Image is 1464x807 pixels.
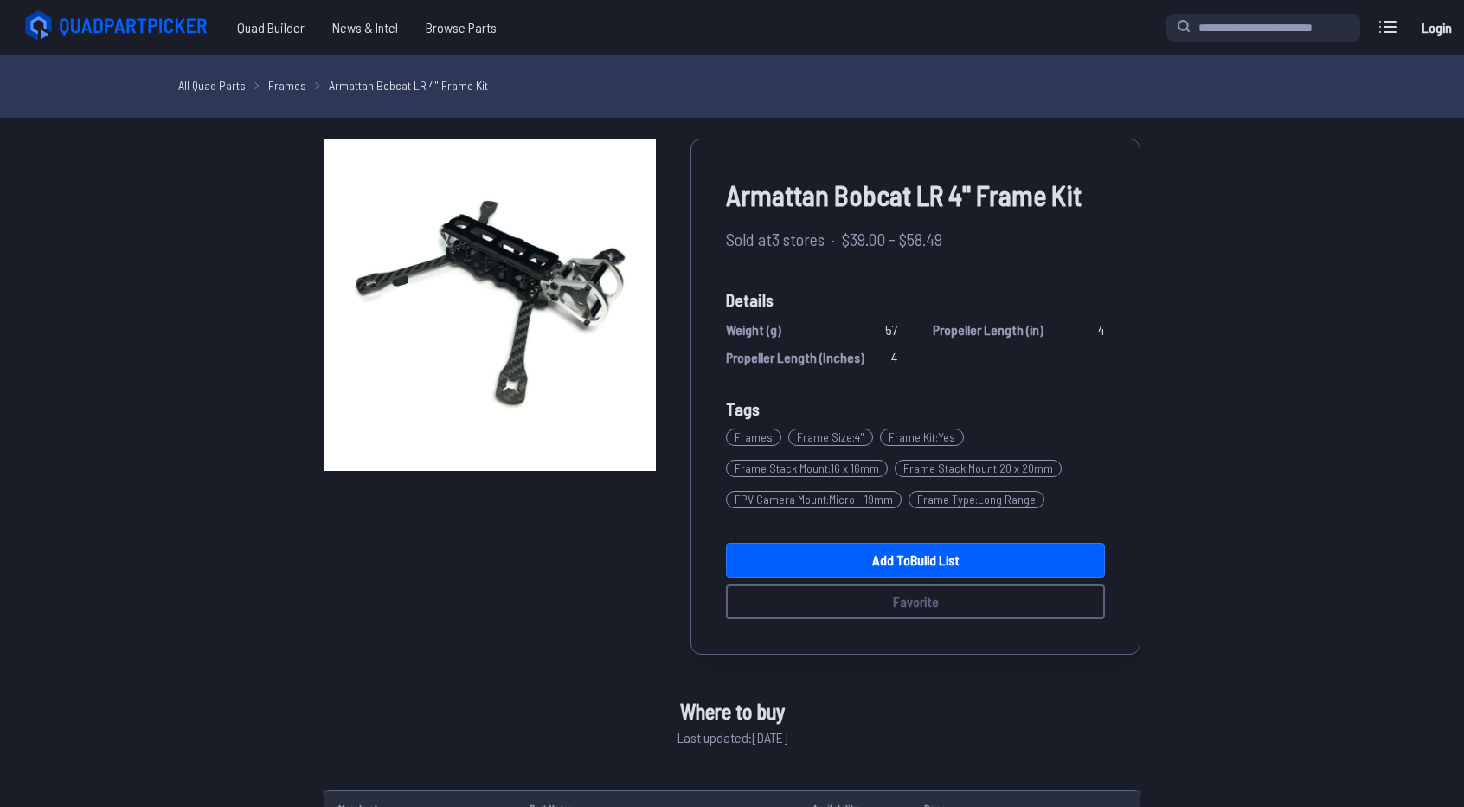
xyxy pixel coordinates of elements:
[318,10,412,45] a: News & Intel
[788,422,880,453] a: Frame Size:4"
[895,460,1062,477] span: Frame Stack Mount : 20 x 20mm
[726,584,1105,619] button: Favorite
[329,76,488,94] a: Armattan Bobcat LR 4" Frame Kit
[1416,10,1457,45] a: Login
[324,139,656,471] img: image
[223,10,318,45] a: Quad Builder
[726,491,902,508] span: FPV Camera Mount : Micro - 19mm
[726,429,781,446] span: Frames
[726,320,781,340] span: Weight (g)
[842,226,942,252] span: $39.00 - $58.49
[726,347,864,368] span: Propeller Length (Inches)
[880,429,964,446] span: Frame Kit : Yes
[412,10,510,45] a: Browse Parts
[726,422,788,453] a: Frames
[726,226,825,252] span: Sold at 3 stores
[677,727,787,748] span: Last updated: [DATE]
[909,491,1044,508] span: Frame Type : Long Range
[726,453,895,484] a: Frame Stack Mount:16 x 16mm
[891,347,898,368] span: 4
[726,398,760,419] span: Tags
[178,76,246,94] a: All Quad Parts
[726,460,888,477] span: Frame Stack Mount : 16 x 16mm
[680,696,785,727] span: Where to buy
[880,422,971,453] a: Frame Kit:Yes
[885,320,898,340] span: 57
[933,320,1043,340] span: Propeller Length (in)
[895,453,1069,484] a: Frame Stack Mount:20 x 20mm
[832,226,835,252] span: ·
[726,543,1105,578] a: Add toBuild List
[726,484,909,515] a: FPV Camera Mount:Micro - 19mm
[1098,320,1105,340] span: 4
[726,287,1105,313] span: Details
[268,76,306,94] a: Frames
[909,484,1051,515] a: Frame Type:Long Range
[726,174,1105,216] span: Armattan Bobcat LR 4" Frame Kit
[788,429,873,446] span: Frame Size : 4"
